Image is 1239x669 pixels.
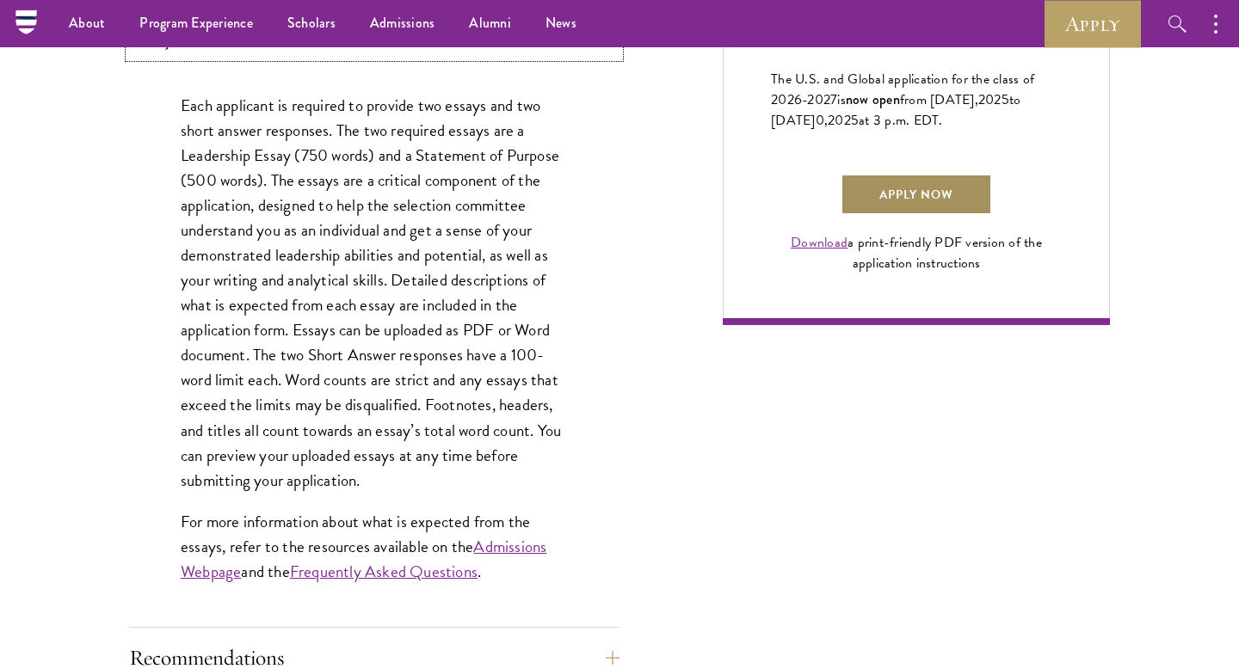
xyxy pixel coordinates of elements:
a: Apply Now [841,174,992,215]
div: a print-friendly PDF version of the application instructions [771,232,1062,273]
span: at 3 p.m. EDT. [859,110,943,131]
p: Each applicant is required to provide two essays and two short answer responses. The two required... [181,93,568,493]
span: -202 [802,89,830,110]
span: now open [846,89,900,109]
span: 6 [794,89,802,110]
span: 0 [816,110,824,131]
p: For more information about what is expected from the essays, refer to the resources available on ... [181,509,568,584]
span: 5 [1002,89,1009,110]
span: 202 [828,110,851,131]
a: Download [791,232,848,253]
a: Frequently Asked Questions [290,559,478,584]
span: 5 [851,110,859,131]
span: The U.S. and Global application for the class of 202 [771,69,1034,110]
span: , [824,110,828,131]
span: to [DATE] [771,89,1020,131]
a: Admissions Webpage [181,534,546,584]
span: 202 [978,89,1002,110]
span: is [837,89,846,110]
span: from [DATE], [900,89,978,110]
span: 7 [830,89,837,110]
